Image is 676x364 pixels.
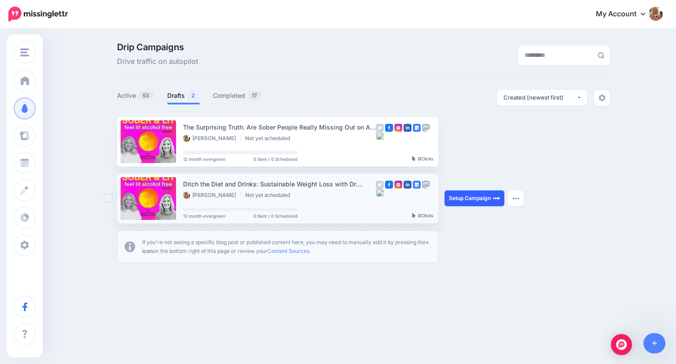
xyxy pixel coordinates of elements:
[418,156,421,161] b: 0
[394,181,402,189] img: instagram-square.png
[413,124,421,132] img: google_business-square.png
[385,124,393,132] img: facebook-square.png
[385,181,393,189] img: facebook-square.png
[404,181,411,189] img: linkedin-square.png
[20,48,29,56] img: menu.png
[422,181,430,189] img: mastodon-grey-square.png
[445,190,504,206] a: Setup Campaign
[142,238,431,256] p: If you're not seeing a specific blog post or published content here, you may need to manually add...
[497,90,587,106] button: Created (newest first)
[599,94,606,101] img: settings-grey.png
[422,124,430,132] img: mastodon-grey-square.png
[412,213,416,218] img: pointer-grey-darker.png
[418,213,421,218] b: 0
[183,192,241,199] li: [PERSON_NAME]
[245,192,294,199] li: Not yet scheduled
[183,157,225,161] span: 12 month evergreen
[183,135,241,142] li: [PERSON_NAME]
[598,52,604,59] img: search-grey-6.png
[413,181,421,189] img: google_business-square.png
[587,4,663,25] a: My Account
[213,90,262,101] a: Completed17
[376,124,384,132] img: twitter-grey-square.png
[183,179,376,189] div: Ditch the Diet and Drinks: Sustainable Weight Loss with Dr. [PERSON_NAME] / EP 87
[125,241,135,252] img: info-circle-grey.png
[493,195,500,202] img: arrow-long-right-white.png
[117,90,154,101] a: Active53
[245,135,294,142] li: Not yet scheduled
[253,214,298,218] span: 0 Sent / 0 Scheduled
[183,122,376,132] div: The Surprising Truth: Are Sober People Really Missing Out on All the Fun? / EP 88
[183,214,225,218] span: 12 month evergreen
[167,90,200,101] a: Drafts2
[412,156,433,162] div: Clicks
[412,156,416,161] img: pointer-grey-darker.png
[138,91,154,100] span: 53
[412,213,433,219] div: Clicks
[117,43,198,52] span: Drip Campaigns
[376,181,384,189] img: twitter-grey-square.png
[512,197,519,200] img: dots.png
[187,91,199,100] span: 2
[376,189,384,197] img: bluesky-grey-square.png
[611,334,632,355] div: Open Intercom Messenger
[117,56,198,67] span: Drive traffic on autopilot
[8,7,68,22] img: Missinglettr
[253,157,298,161] span: 0 Sent / 0 Scheduled
[142,239,429,254] b: + icon
[268,248,309,254] a: Content Sources
[404,124,411,132] img: linkedin-square.png
[503,93,577,102] div: Created (newest first)
[376,132,384,140] img: bluesky-grey-square.png
[394,124,402,132] img: instagram-square.png
[247,91,261,100] span: 17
